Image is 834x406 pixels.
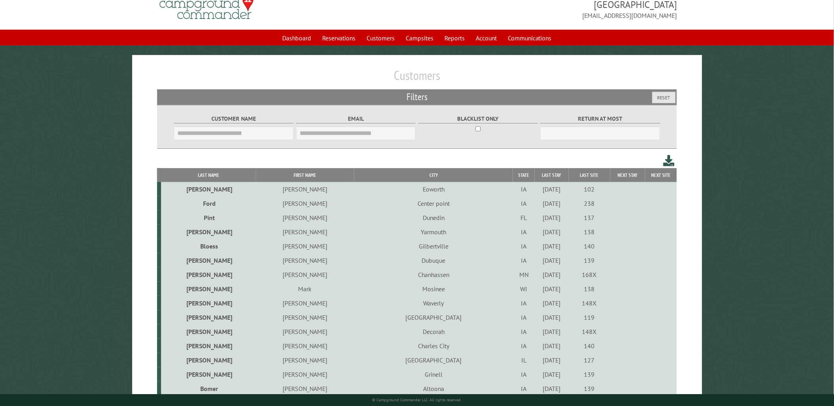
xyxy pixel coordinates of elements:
[569,310,610,324] td: 119
[354,381,513,396] td: Altoona
[161,253,256,268] td: [PERSON_NAME]
[354,282,513,296] td: Mosinee
[610,168,646,182] th: Next Stay
[157,68,677,89] h1: Customers
[354,182,513,196] td: Eoworth
[536,356,567,364] div: [DATE]
[513,182,535,196] td: IA
[569,282,610,296] td: 138
[354,196,513,211] td: Center point
[513,168,535,182] th: State
[161,211,256,225] td: Pint
[569,239,610,253] td: 140
[256,253,354,268] td: [PERSON_NAME]
[161,339,256,353] td: [PERSON_NAME]
[362,30,399,46] a: Customers
[536,199,567,207] div: [DATE]
[536,185,567,193] div: [DATE]
[256,282,354,296] td: Mark
[536,370,567,378] div: [DATE]
[161,353,256,367] td: [PERSON_NAME]
[354,268,513,282] td: Chanhassen
[256,381,354,396] td: [PERSON_NAME]
[354,324,513,339] td: Decorah
[569,268,610,282] td: 168X
[161,268,256,282] td: [PERSON_NAME]
[569,353,610,367] td: 127
[536,385,567,393] div: [DATE]
[354,253,513,268] td: Dubuque
[569,339,610,353] td: 140
[161,196,256,211] td: Ford
[401,30,438,46] a: Campsites
[277,30,316,46] a: Dashboard
[161,296,256,310] td: [PERSON_NAME]
[569,196,610,211] td: 238
[161,324,256,339] td: [PERSON_NAME]
[354,296,513,310] td: Waverly
[440,30,469,46] a: Reports
[161,168,256,182] th: Last Name
[652,92,676,103] button: Reset
[161,367,256,381] td: [PERSON_NAME]
[174,114,293,123] label: Customer Name
[536,342,567,350] div: [DATE]
[569,253,610,268] td: 139
[157,89,677,104] h2: Filters
[161,225,256,239] td: [PERSON_NAME]
[354,367,513,381] td: Grinell
[536,299,567,307] div: [DATE]
[354,211,513,225] td: Dunedin
[513,268,535,282] td: MN
[256,196,354,211] td: [PERSON_NAME]
[535,168,569,182] th: Last Stay
[513,225,535,239] td: IA
[317,30,360,46] a: Reservations
[513,367,535,381] td: IA
[569,381,610,396] td: 139
[256,324,354,339] td: [PERSON_NAME]
[256,268,354,282] td: [PERSON_NAME]
[536,256,567,264] div: [DATE]
[161,239,256,253] td: Bloess
[161,381,256,396] td: Bomer
[256,239,354,253] td: [PERSON_NAME]
[354,239,513,253] td: Gilbertville
[161,282,256,296] td: [PERSON_NAME]
[569,296,610,310] td: 148X
[569,168,610,182] th: Last Site
[513,253,535,268] td: IA
[536,228,567,236] div: [DATE]
[256,339,354,353] td: [PERSON_NAME]
[513,339,535,353] td: IA
[513,211,535,225] td: FL
[256,225,354,239] td: [PERSON_NAME]
[354,225,513,239] td: Yarmouth
[256,353,354,367] td: [PERSON_NAME]
[536,313,567,321] div: [DATE]
[372,397,462,402] small: © Campground Commander LLC. All rights reserved.
[663,154,675,168] a: Download this customer list (.csv)
[256,367,354,381] td: [PERSON_NAME]
[569,367,610,381] td: 139
[536,242,567,250] div: [DATE]
[569,324,610,339] td: 148X
[536,271,567,279] div: [DATE]
[354,339,513,353] td: Charles City
[256,310,354,324] td: [PERSON_NAME]
[296,114,416,123] label: Email
[418,114,538,123] label: Blacklist only
[513,381,535,396] td: IA
[536,214,567,222] div: [DATE]
[536,328,567,336] div: [DATE]
[513,353,535,367] td: IL
[161,310,256,324] td: [PERSON_NAME]
[645,168,677,182] th: Next Site
[354,353,513,367] td: [GEOGRAPHIC_DATA]
[503,30,557,46] a: Communications
[540,114,660,123] label: Return at most
[161,182,256,196] td: [PERSON_NAME]
[256,168,354,182] th: First Name
[569,225,610,239] td: 138
[536,285,567,293] div: [DATE]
